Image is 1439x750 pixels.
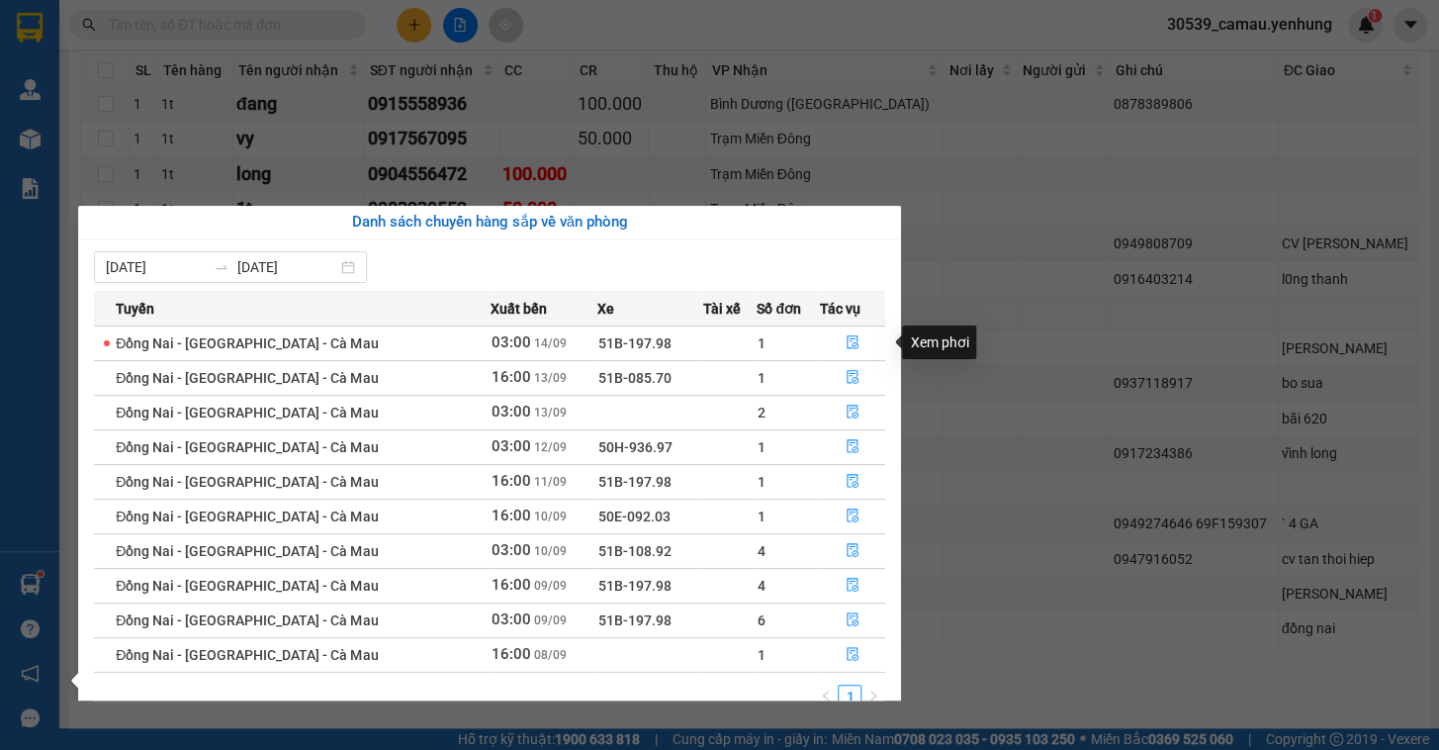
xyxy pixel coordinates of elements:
button: file-done [821,466,885,498]
span: Đồng Nai - [GEOGRAPHIC_DATA] - Cà Mau [116,439,378,455]
span: 51B-108.92 [598,543,672,559]
span: file-done [846,647,859,663]
button: file-done [821,328,885,359]
span: 1 [758,335,765,351]
span: 51B-085.70 [598,370,672,386]
span: 51B-197.98 [598,335,672,351]
span: swap-right [214,259,229,275]
span: to [214,259,229,275]
input: Đến ngày [237,256,337,278]
div: Xem phơi [902,326,976,359]
span: Tài xế [703,298,741,320]
span: file-done [846,405,859,421]
span: file-done [846,509,859,524]
span: 1 [758,439,765,455]
span: 1 [758,370,765,386]
span: 03:00 [492,403,531,421]
span: right [867,690,879,702]
span: file-done [846,474,859,490]
span: 13/09 [534,406,567,420]
span: 1 [758,509,765,524]
span: 03:00 [492,610,531,628]
span: 6 [758,612,765,628]
button: file-done [821,501,885,532]
button: file-done [821,431,885,463]
span: 1 [758,474,765,490]
input: Từ ngày [106,256,206,278]
li: 1 [838,685,861,708]
span: 10/09 [534,544,567,558]
button: file-done [821,535,885,567]
span: 10/09 [534,510,567,523]
span: 51B-197.98 [598,474,672,490]
span: 16:00 [492,645,531,663]
span: 50H-936.97 [598,439,673,455]
span: file-done [846,335,859,351]
button: file-done [821,397,885,428]
span: 1 [758,647,765,663]
span: 03:00 [492,437,531,455]
span: 16:00 [492,472,531,490]
span: Đồng Nai - [GEOGRAPHIC_DATA] - Cà Mau [116,543,378,559]
span: Xuất bến [491,298,547,320]
div: Danh sách chuyến hàng sắp về văn phòng [94,211,885,234]
button: file-done [821,639,885,671]
span: file-done [846,543,859,559]
span: file-done [846,439,859,455]
span: 51B-197.98 [598,612,672,628]
span: Xe [597,298,614,320]
button: left [814,685,838,708]
span: Đồng Nai - [GEOGRAPHIC_DATA] - Cà Mau [116,405,378,421]
span: Đồng Nai - [GEOGRAPHIC_DATA] - Cà Mau [116,612,378,628]
span: 13/09 [534,371,567,385]
span: 4 [758,578,765,594]
button: file-done [821,362,885,394]
li: Next Page [861,685,885,708]
span: Đồng Nai - [GEOGRAPHIC_DATA] - Cà Mau [116,647,378,663]
span: Tuyến [116,298,154,320]
li: Previous Page [814,685,838,708]
span: Đồng Nai - [GEOGRAPHIC_DATA] - Cà Mau [116,578,378,594]
span: Tác vụ [820,298,860,320]
span: 03:00 [492,541,531,559]
span: 03:00 [492,333,531,351]
span: Đồng Nai - [GEOGRAPHIC_DATA] - Cà Mau [116,370,378,386]
a: 1 [839,686,860,707]
button: file-done [821,570,885,602]
span: 4 [758,543,765,559]
button: file-done [821,605,885,636]
span: 51B-197.98 [598,578,672,594]
span: 08/09 [534,648,567,662]
span: 14/09 [534,336,567,350]
span: Đồng Nai - [GEOGRAPHIC_DATA] - Cà Mau [116,509,378,524]
span: file-done [846,370,859,386]
span: 09/09 [534,579,567,593]
span: Đồng Nai - [GEOGRAPHIC_DATA] - Cà Mau [116,474,378,490]
span: Đồng Nai - [GEOGRAPHIC_DATA] - Cà Mau [116,335,378,351]
span: left [820,690,832,702]
span: Số đơn [757,298,801,320]
button: right [861,685,885,708]
span: 11/09 [534,475,567,489]
span: 16:00 [492,576,531,594]
span: 09/09 [534,613,567,627]
span: 16:00 [492,368,531,386]
span: 50E-092.03 [598,509,671,524]
span: 2 [758,405,765,421]
span: file-done [846,612,859,628]
span: 12/09 [534,440,567,454]
span: 16:00 [492,507,531,524]
span: file-done [846,578,859,594]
